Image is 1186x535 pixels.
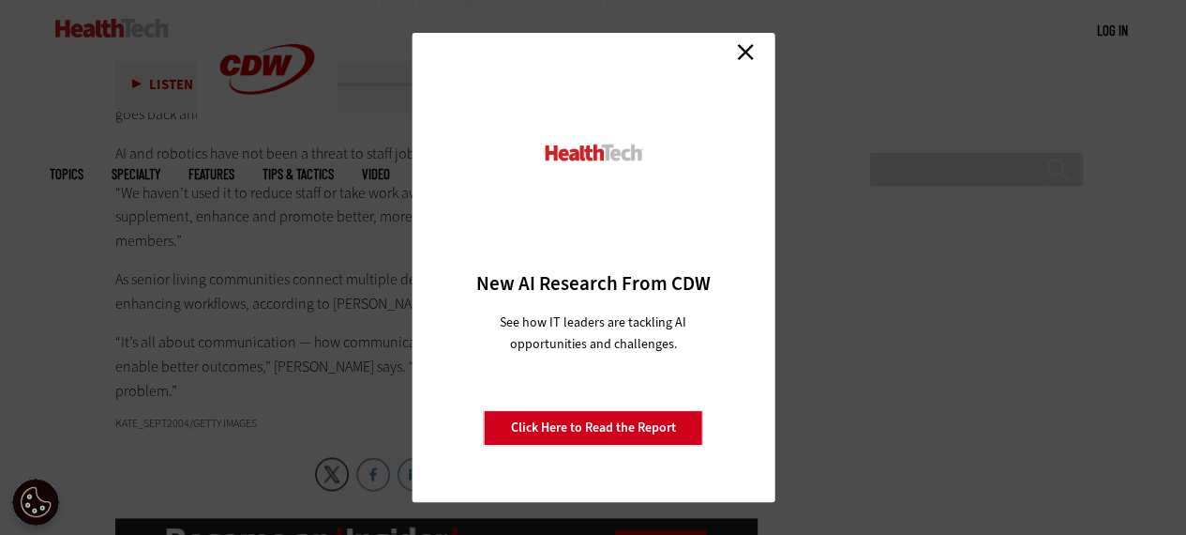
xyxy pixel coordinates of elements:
div: Cookie Settings [12,479,59,526]
p: See how IT leaders are tackling AI opportunities and challenges. [477,312,709,355]
a: Click Here to Read the Report [484,410,703,446]
a: Close [731,38,759,66]
h3: New AI Research From CDW [444,270,742,297]
img: HealthTech_0.png [542,143,644,162]
button: Open Preferences [12,479,59,526]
